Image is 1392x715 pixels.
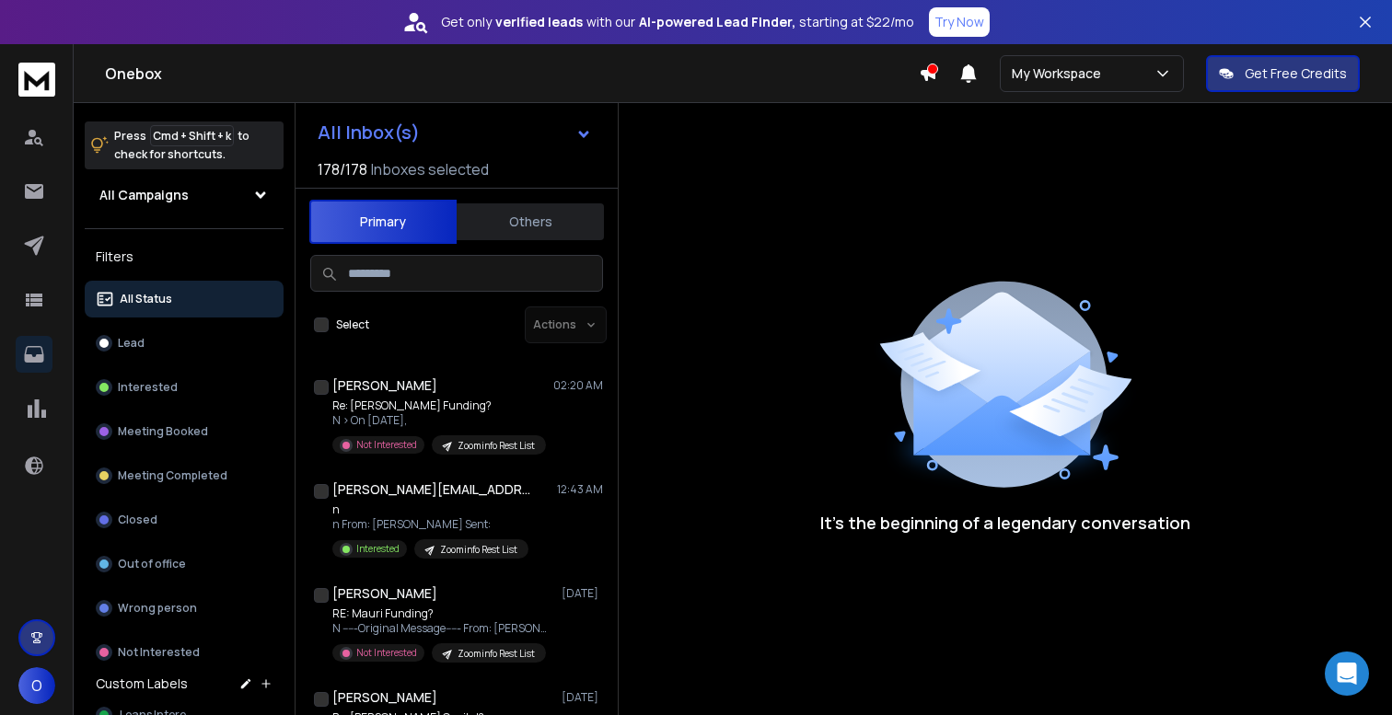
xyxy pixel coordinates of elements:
p: Interested [356,542,400,556]
p: Re: [PERSON_NAME] Funding? [332,398,546,413]
button: Closed [85,502,284,538]
p: n [332,502,528,517]
span: 178 / 178 [318,158,367,180]
h1: [PERSON_NAME] [332,376,437,395]
p: Not Interested [356,438,417,452]
strong: verified leads [495,13,583,31]
strong: AI-powered Lead Finder, [639,13,795,31]
p: N > On [DATE], [332,413,546,428]
p: My Workspace [1012,64,1108,83]
p: Zoominfo Rest List [458,647,535,661]
button: O [18,667,55,704]
p: Try Now [934,13,984,31]
h3: Custom Labels [96,675,188,693]
p: 02:20 AM [553,378,603,393]
button: Out of office [85,546,284,582]
img: logo [18,63,55,97]
h3: Filters [85,244,284,270]
button: Meeting Booked [85,413,284,450]
button: Interested [85,369,284,406]
p: Press to check for shortcuts. [114,127,249,164]
p: Zoominfo Rest List [458,439,535,453]
p: Meeting Booked [118,424,208,439]
h1: Onebox [105,63,919,85]
button: Others [457,202,604,242]
button: Primary [309,200,457,244]
h1: [PERSON_NAME] [332,688,437,707]
p: Interested [118,380,178,395]
h3: Inboxes selected [371,158,489,180]
h1: [PERSON_NAME] [332,584,437,603]
button: Not Interested [85,634,284,671]
p: [DATE] [562,586,603,601]
h1: [PERSON_NAME][EMAIL_ADDRESS][DOMAIN_NAME] [332,480,535,499]
button: Lead [85,325,284,362]
p: [DATE] [562,690,603,705]
button: Wrong person [85,590,284,627]
p: All Status [120,292,172,306]
button: Meeting Completed [85,457,284,494]
p: Get Free Credits [1245,64,1347,83]
p: Not Interested [118,645,200,660]
p: Closed [118,513,157,527]
h1: All Campaigns [99,186,189,204]
button: All Campaigns [85,177,284,213]
p: RE: Mauri Funding? [332,606,553,621]
span: Cmd + Shift + k [150,125,234,146]
p: Out of office [118,557,186,571]
p: N -----Original Message----- From: [PERSON_NAME] [332,621,553,636]
p: Not Interested [356,646,417,660]
div: Open Intercom Messenger [1325,652,1369,696]
button: Get Free Credits [1206,55,1360,92]
p: Meeting Completed [118,468,227,483]
p: Zoominfo Rest List [440,543,517,557]
p: Wrong person [118,601,197,616]
button: All Status [85,281,284,317]
button: All Inbox(s) [303,114,607,151]
p: It’s the beginning of a legendary conversation [820,510,1190,536]
label: Select [336,317,369,332]
p: Lead [118,336,145,351]
p: Get only with our starting at $22/mo [441,13,914,31]
p: 12:43 AM [557,482,603,497]
h1: All Inbox(s) [318,123,420,142]
button: Try Now [929,7,990,37]
p: n From: [PERSON_NAME] Sent: [332,517,528,532]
